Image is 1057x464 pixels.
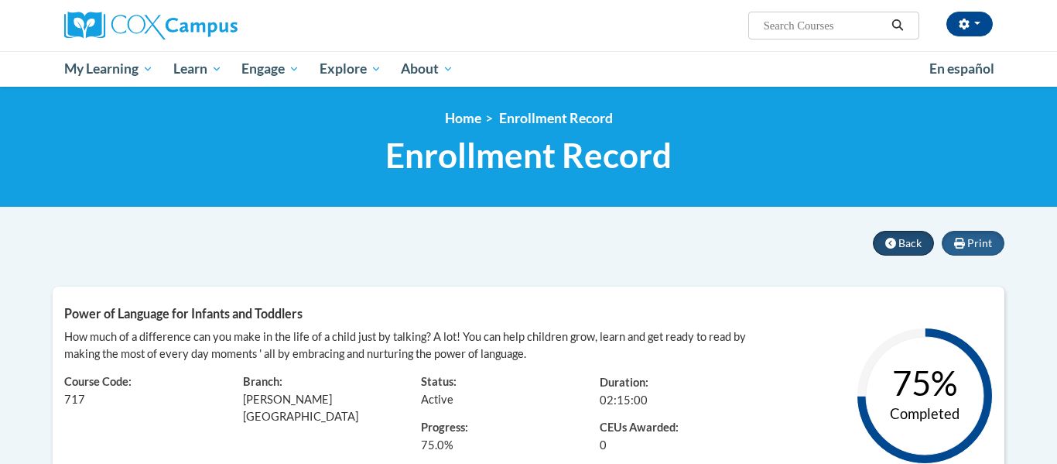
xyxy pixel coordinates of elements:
span: Engage [241,60,299,78]
button: Back [873,231,934,256]
span: How much of a difference can you make in the life of a child just by talking? A lot! You can help... [64,330,746,360]
span: 75.0 [421,438,444,452]
span: Progress: [421,421,468,434]
span: 717 [64,393,85,406]
span: Explore [320,60,381,78]
input: Search Courses [762,16,886,35]
a: Learn [163,51,232,87]
a: En español [919,53,1004,85]
a: Cox Campus [64,12,358,40]
button: Account Settings [946,12,993,36]
span: Active [421,393,453,406]
span: Learn [173,60,222,78]
a: Engage [231,51,310,87]
span: Status: [421,375,457,388]
span: Print [967,236,992,249]
text: 75% [892,363,957,403]
span: 0 [600,437,607,454]
span: % [421,437,453,454]
span: Enrollment Record [385,135,672,176]
button: Search [886,16,909,35]
a: My Learning [54,51,163,87]
span: About [401,60,453,78]
span: En español [929,60,994,77]
img: Cox Campus [64,12,238,40]
span: 02:15:00 [600,394,648,407]
a: Home [445,110,481,126]
span: Power of Language for Infants and Toddlers [64,306,303,321]
div: Main menu [41,51,1016,87]
span: Enrollment Record [499,110,613,126]
span: Duration: [600,376,648,389]
span: CEUs Awarded: [600,420,755,437]
a: Explore [310,51,392,87]
span: My Learning [64,60,153,78]
button: Print [942,231,1004,256]
a: About [392,51,464,87]
span: Course Code: [64,375,132,388]
span: [PERSON_NAME][GEOGRAPHIC_DATA] [243,393,358,423]
span: Branch: [243,375,282,388]
text: Completed [890,405,960,422]
span: Back [898,236,922,249]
